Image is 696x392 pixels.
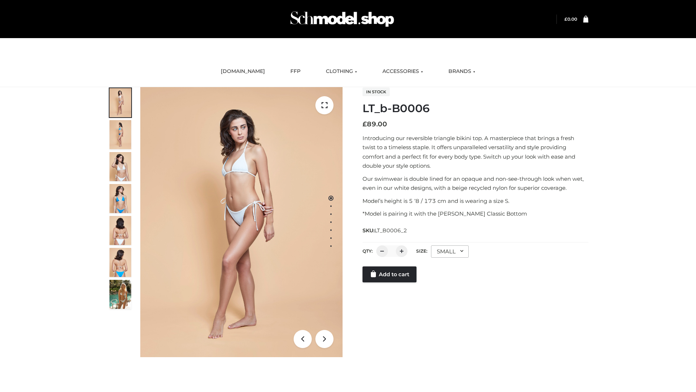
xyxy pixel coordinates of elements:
[109,88,131,117] img: ArielClassicBikiniTop_CloudNine_AzureSky_OW114ECO_1-scaled.jpg
[288,5,397,33] img: Schmodel Admin 964
[564,16,577,22] bdi: 0.00
[109,120,131,149] img: ArielClassicBikiniTop_CloudNine_AzureSky_OW114ECO_2-scaled.jpg
[374,227,407,234] span: LT_B0006_2
[362,174,588,193] p: Our swimwear is double lined for an opaque and non-see-through look when wet, even in our white d...
[109,248,131,277] img: ArielClassicBikiniTop_CloudNine_AzureSky_OW114ECO_8-scaled.jpg
[362,209,588,219] p: *Model is pairing it with the [PERSON_NAME] Classic Bottom
[109,280,131,309] img: Arieltop_CloudNine_AzureSky2.jpg
[140,87,343,357] img: LT_b-B0006
[320,64,362,79] a: CLOTHING
[109,216,131,245] img: ArielClassicBikiniTop_CloudNine_AzureSky_OW114ECO_7-scaled.jpg
[362,266,417,282] a: Add to cart
[362,102,588,115] h1: LT_b-B0006
[362,196,588,206] p: Model’s height is 5 ‘8 / 173 cm and is wearing a size S.
[443,64,481,79] a: BRANDS
[362,248,373,254] label: QTY:
[362,134,588,171] p: Introducing our reversible triangle bikini top. A masterpiece that brings a fresh twist to a time...
[362,226,408,235] span: SKU:
[564,16,567,22] span: £
[285,64,306,79] a: FFP
[431,245,469,258] div: SMALL
[362,87,390,96] span: In stock
[215,64,270,79] a: [DOMAIN_NAME]
[362,120,387,128] bdi: 89.00
[564,16,577,22] a: £0.00
[109,152,131,181] img: ArielClassicBikiniTop_CloudNine_AzureSky_OW114ECO_3-scaled.jpg
[416,248,427,254] label: Size:
[362,120,367,128] span: £
[109,184,131,213] img: ArielClassicBikiniTop_CloudNine_AzureSky_OW114ECO_4-scaled.jpg
[377,64,428,79] a: ACCESSORIES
